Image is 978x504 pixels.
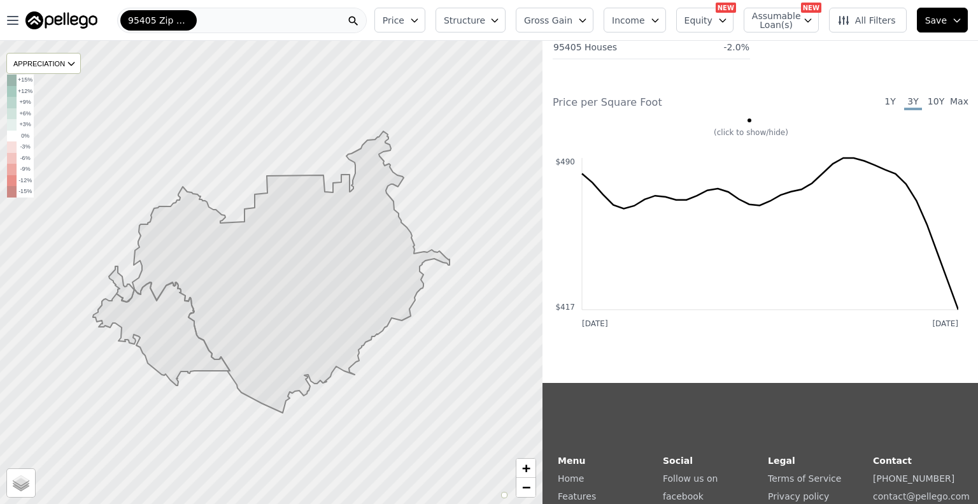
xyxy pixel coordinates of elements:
td: 0% [17,131,34,142]
strong: Menu [558,456,585,466]
a: 95405 Houses [553,37,617,54]
a: Home [558,473,584,484]
strong: Contact [873,456,912,466]
span: -2.0% [723,42,749,52]
a: Layers [7,469,35,497]
span: 95405 Zip Code [128,14,189,27]
td: +6% [17,108,34,120]
span: Structure [444,14,485,27]
span: Income [612,14,645,27]
a: Privacy policy [768,491,829,501]
div: NEW [801,3,821,13]
a: [PHONE_NUMBER] [873,473,954,484]
div: Price per Square Foot [553,95,760,110]
a: Zoom out [516,478,535,497]
td: -9% [17,164,34,175]
span: − [522,479,530,495]
span: Save [925,14,947,27]
span: + [522,460,530,476]
td: +15% [17,75,34,86]
span: Assumable Loan(s) [752,11,793,29]
span: 3Y [904,95,922,110]
a: Zoom in [516,459,535,478]
button: All Filters [829,8,907,32]
strong: Social [663,456,693,466]
text: [DATE] [932,319,958,328]
td: -3% [17,141,34,153]
a: Terms of Service [768,473,841,484]
button: Assumable Loan(s) [744,8,819,32]
td: -12% [17,175,34,187]
div: (click to show/hide) [544,127,958,138]
text: [DATE] [582,319,608,328]
span: 10Y [927,95,945,110]
span: All Filters [837,14,896,27]
a: Features [558,491,596,501]
span: Equity [684,14,712,27]
div: APPRECIATION [6,53,81,74]
button: Structure [436,8,506,32]
td: -6% [17,153,34,164]
strong: Legal [768,456,795,466]
span: Max [950,95,968,110]
button: Income [604,8,666,32]
button: Gross Gain [516,8,593,32]
a: contact@pellego.com [873,491,970,501]
span: Price [383,14,404,27]
td: -15% [17,186,34,198]
button: Equity [676,8,733,32]
td: +9% [17,97,34,108]
td: +3% [17,119,34,131]
button: Save [917,8,968,32]
text: $417 [555,303,575,312]
span: 1Y [881,95,899,110]
td: +12% [17,86,34,97]
button: Price [374,8,425,32]
span: Gross Gain [524,14,572,27]
div: NEW [716,3,736,13]
img: Pellego [25,11,97,29]
text: $490 [555,157,575,166]
a: Follow us on facebook [663,473,718,501]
